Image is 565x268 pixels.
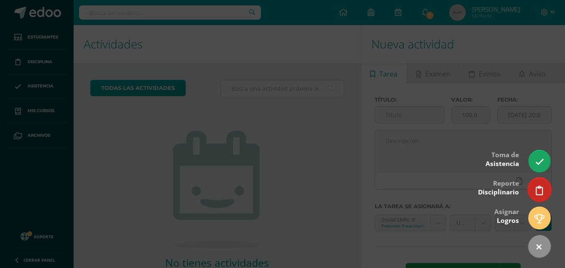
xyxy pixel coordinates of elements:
div: Toma de [486,145,519,172]
div: Asignar [494,202,519,229]
div: Reporte [478,174,519,201]
span: Asistencia [486,159,519,168]
span: Disciplinario [478,188,519,197]
span: Logros [497,216,519,225]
